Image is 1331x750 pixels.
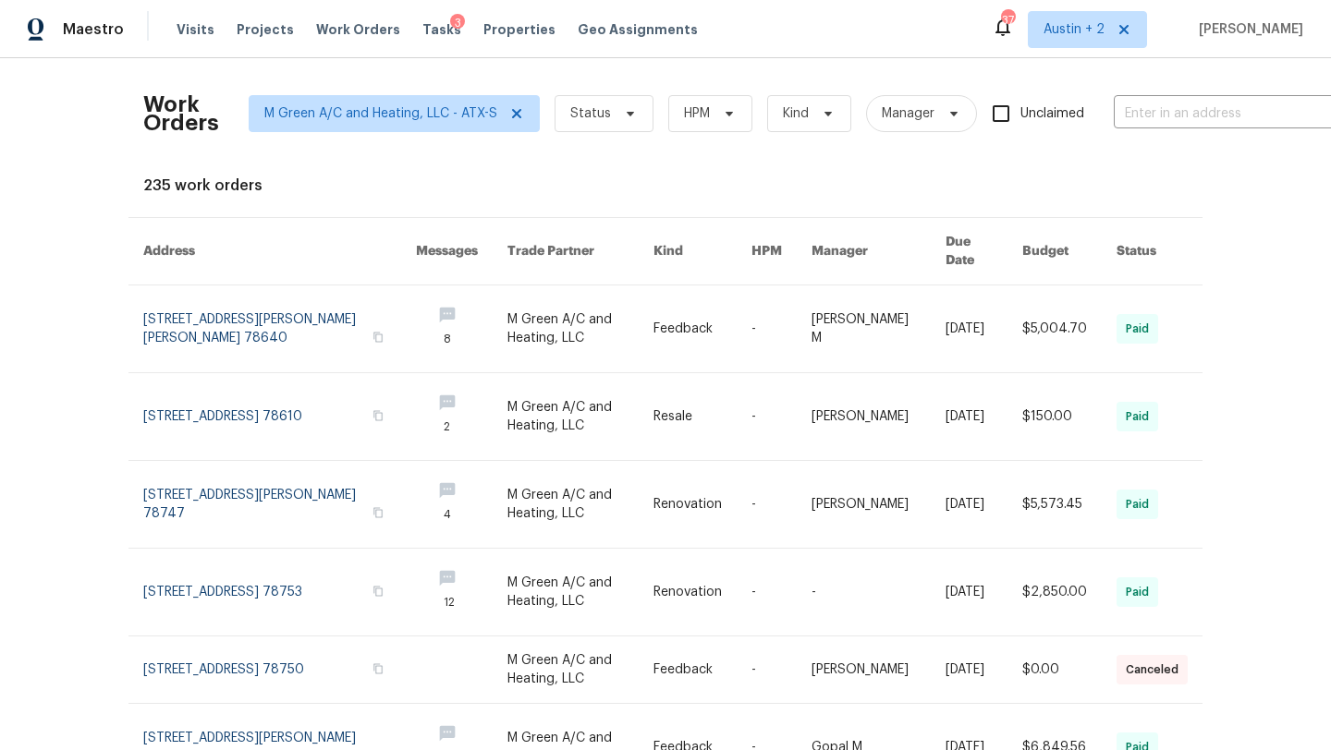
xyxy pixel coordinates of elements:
[737,285,797,373] td: -
[128,218,401,285] th: Address
[783,104,809,123] span: Kind
[422,23,461,36] span: Tasks
[931,218,1007,285] th: Due Date
[639,461,737,549] td: Renovation
[401,218,493,285] th: Messages
[737,636,797,704] td: -
[450,14,465,32] div: 3
[1102,218,1203,285] th: Status
[370,660,386,677] button: Copy Address
[493,218,640,285] th: Trade Partner
[737,461,797,549] td: -
[493,285,640,373] td: M Green A/C and Heating, LLC
[264,104,497,123] span: M Green A/C and Heating, LLC - ATX-S
[63,20,124,39] span: Maestro
[370,583,386,599] button: Copy Address
[493,549,640,636] td: M Green A/C and Heating, LLC
[639,373,737,461] td: Resale
[370,504,386,521] button: Copy Address
[143,176,1188,195] div: 235 work orders
[493,636,640,704] td: M Green A/C and Heating, LLC
[797,218,930,285] th: Manager
[578,20,698,39] span: Geo Assignments
[882,104,934,123] span: Manager
[483,20,556,39] span: Properties
[737,549,797,636] td: -
[639,285,737,373] td: Feedback
[1007,218,1102,285] th: Budget
[493,461,640,549] td: M Green A/C and Heating, LLC
[1001,11,1014,30] div: 37
[1191,20,1303,39] span: [PERSON_NAME]
[1044,20,1105,39] span: Austin + 2
[737,373,797,461] td: -
[143,95,219,132] h2: Work Orders
[797,373,930,461] td: [PERSON_NAME]
[237,20,294,39] span: Projects
[639,636,737,704] td: Feedback
[370,329,386,345] button: Copy Address
[370,407,386,424] button: Copy Address
[737,218,797,285] th: HPM
[684,104,710,123] span: HPM
[177,20,214,39] span: Visits
[639,218,737,285] th: Kind
[1020,104,1084,124] span: Unclaimed
[639,549,737,636] td: Renovation
[570,104,611,123] span: Status
[493,373,640,461] td: M Green A/C and Heating, LLC
[797,461,930,549] td: [PERSON_NAME]
[797,285,930,373] td: [PERSON_NAME] M
[797,549,930,636] td: -
[1114,100,1299,128] input: Enter in an address
[316,20,400,39] span: Work Orders
[797,636,930,704] td: [PERSON_NAME]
